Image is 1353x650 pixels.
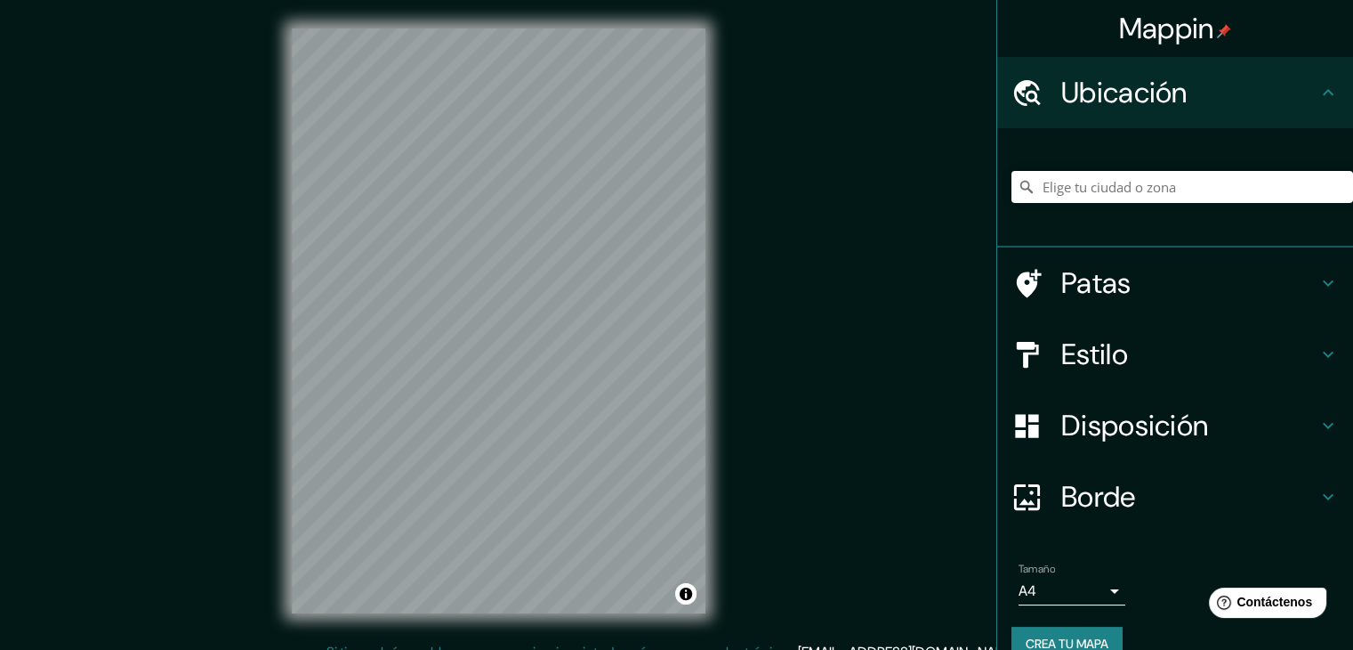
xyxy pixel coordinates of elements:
font: A4 [1019,581,1036,600]
div: Disposición [997,390,1353,461]
iframe: Lanzador de widgets de ayuda [1195,581,1333,630]
button: Activar o desactivar atribución [675,583,697,605]
div: A4 [1019,577,1125,605]
img: pin-icon.png [1217,24,1231,38]
div: Borde [997,461,1353,532]
font: Estilo [1061,336,1128,373]
div: Estilo [997,319,1353,390]
canvas: Mapa [292,28,705,613]
input: Elige tu ciudad o zona [1011,171,1353,203]
font: Disposición [1061,407,1208,444]
font: Mappin [1119,10,1214,47]
div: Patas [997,248,1353,319]
font: Patas [1061,264,1132,302]
font: Borde [1061,478,1136,516]
font: Ubicación [1061,74,1188,111]
div: Ubicación [997,57,1353,128]
font: Tamaño [1019,562,1055,576]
